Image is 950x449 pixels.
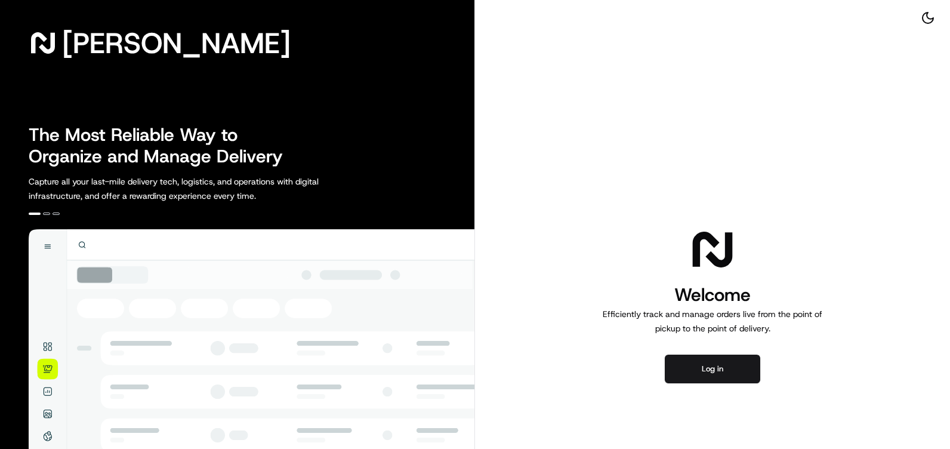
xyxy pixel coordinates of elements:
p: Efficiently track and manage orders live from the point of pickup to the point of delivery. [598,307,827,336]
span: [PERSON_NAME] [62,31,291,55]
h1: Welcome [598,283,827,307]
h2: The Most Reliable Way to Organize and Manage Delivery [29,124,296,167]
p: Capture all your last-mile delivery tech, logistics, and operations with digital infrastructure, ... [29,174,372,203]
button: Log in [665,355,760,383]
